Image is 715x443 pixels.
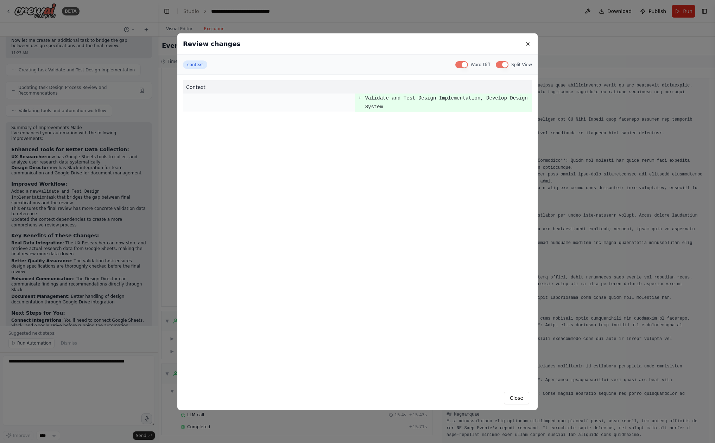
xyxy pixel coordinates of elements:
h4: context [186,84,529,91]
pre: + [358,94,361,103]
label: Word Diff [471,62,491,68]
label: Split View [511,62,532,68]
button: context [183,60,207,69]
button: Close [504,392,529,404]
h3: Review changes [183,39,240,49]
pre: Validate and Test Design Implementation, Develop Design System [365,94,531,111]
